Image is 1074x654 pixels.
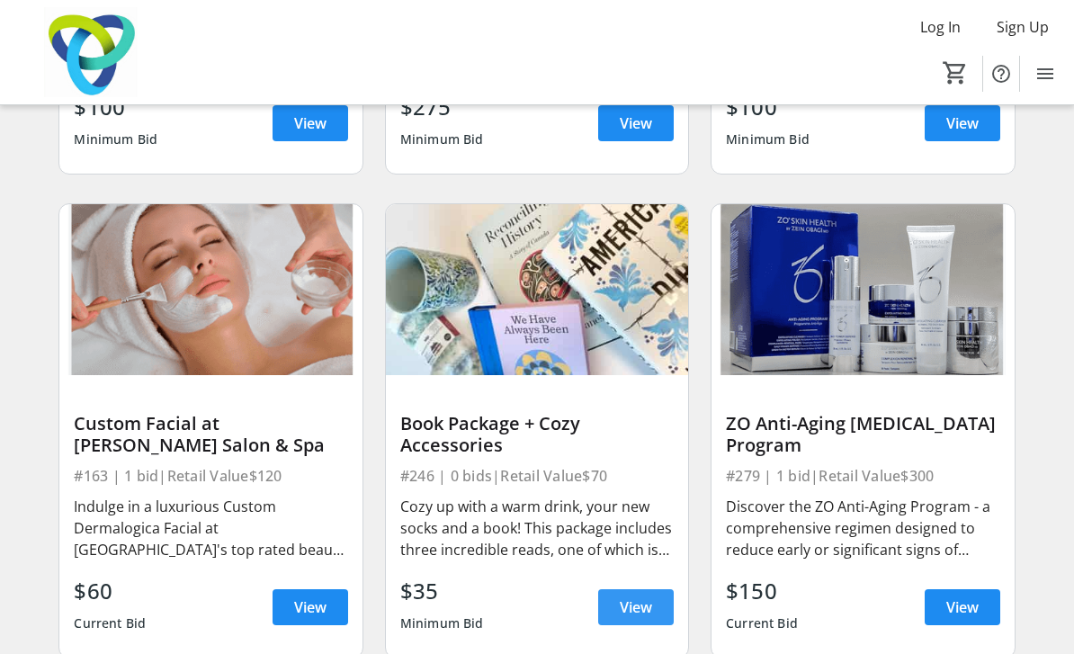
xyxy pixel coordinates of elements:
span: View [620,112,652,134]
span: Sign Up [997,16,1049,38]
a: View [925,589,1000,625]
span: Log In [920,16,961,38]
a: View [598,589,674,625]
a: View [273,105,348,141]
span: View [946,596,979,618]
div: $100 [74,91,157,123]
img: Trillium Health Partners Foundation's Logo [11,7,171,97]
div: Current Bid [726,607,798,640]
a: View [598,105,674,141]
div: Custom Facial at [PERSON_NAME] Salon & Spa [74,413,347,456]
button: Menu [1027,56,1063,92]
div: Cozy up with a warm drink, your new socks and a book! This package includes three incredible read... [400,496,674,560]
button: Help [983,56,1019,92]
div: Minimum Bid [400,123,484,156]
div: $100 [726,91,810,123]
div: #163 | 1 bid | Retail Value $120 [74,463,347,488]
div: Indulge in a luxurious Custom Dermalogica Facial at [GEOGRAPHIC_DATA]'s top rated beauty spa: [PE... [74,496,347,560]
div: Book Package + Cozy Accessories [400,413,674,456]
div: Minimum Bid [726,123,810,156]
button: Cart [939,57,971,89]
button: Sign Up [982,13,1063,41]
div: $35 [400,575,484,607]
div: Discover the ZO Anti-Aging Program - a comprehensive regimen designed to reduce early or signific... [726,496,999,560]
div: Current Bid [74,607,146,640]
div: Minimum Bid [400,607,484,640]
a: View [273,589,348,625]
div: ZO Anti-Aging [MEDICAL_DATA] Program [726,413,999,456]
div: $275 [400,91,484,123]
div: #279 | 1 bid | Retail Value $300 [726,463,999,488]
img: ZO Anti-Aging Skin Care Program [712,204,1014,374]
span: View [294,596,327,618]
img: Custom Facial at Lorenzo Salon & Spa [59,204,362,374]
button: Log In [906,13,975,41]
span: View [946,112,979,134]
div: $60 [74,575,146,607]
span: View [620,596,652,618]
div: #246 | 0 bids | Retail Value $70 [400,463,674,488]
a: View [925,105,1000,141]
img: Book Package + Cozy Accessories [386,204,688,374]
div: $150 [726,575,798,607]
div: Minimum Bid [74,123,157,156]
span: View [294,112,327,134]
